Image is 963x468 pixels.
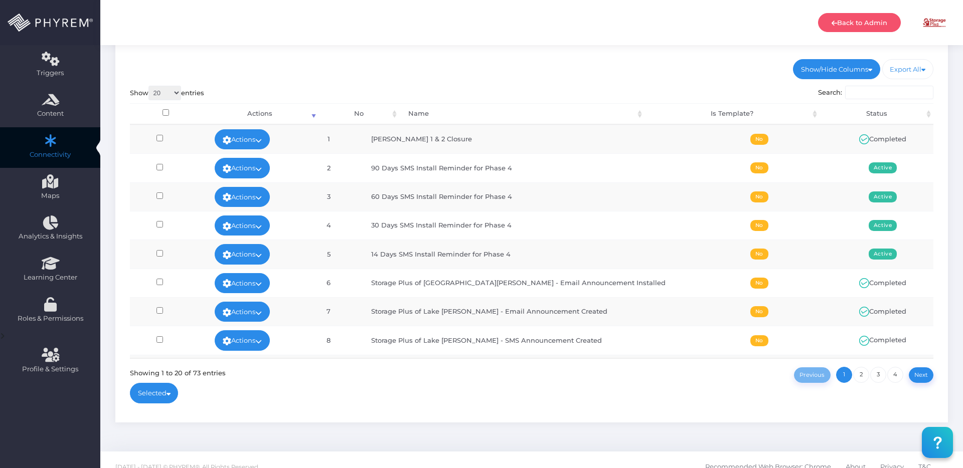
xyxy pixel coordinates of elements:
[130,383,179,403] a: Selected
[7,231,94,242] span: Analytics & Insights
[362,297,686,326] td: Storage Plus of Lake [PERSON_NAME] - Email Announcement Created
[859,336,869,346] img: ic_active.svg
[859,135,906,143] span: Completed
[845,86,933,100] input: Search:
[362,211,686,240] td: 30 Days SMS Install Reminder for Phase 4
[399,103,645,125] th: Name: activate to sort column ascending
[859,134,869,144] img: ic_active.svg
[215,129,270,149] a: Actions
[820,103,934,125] th: Status: activate to sort column ascending
[295,240,362,268] td: 5
[7,68,94,78] span: Triggers
[295,355,362,383] td: 9
[869,191,897,202] span: Active
[362,355,686,383] td: Storage Plus of Lake [PERSON_NAME] - SMS Announcement Installed
[7,150,94,160] span: Connectivity
[318,103,399,125] th: No: activate to sort column ascending
[750,249,768,260] span: No
[215,273,270,293] a: Actions
[41,191,59,201] span: Maps
[750,220,768,231] span: No
[215,330,270,350] a: Actions
[148,86,181,100] select: Showentries
[869,249,897,260] span: Active
[215,215,270,236] a: Actions
[130,365,226,378] div: Showing 1 to 20 of 73 entries
[295,182,362,211] td: 3
[909,367,934,383] a: Next
[362,269,686,297] td: Storage Plus of [GEOGRAPHIC_DATA][PERSON_NAME] - Email Announcement Installed
[295,326,362,354] td: 8
[859,307,869,317] img: ic_active.svg
[818,13,901,32] a: Back to Admin
[362,153,686,182] td: 90 Days SMS Install Reminder for Phase 4
[362,326,686,354] td: Storage Plus of Lake [PERSON_NAME] - SMS Announcement Created
[215,187,270,207] a: Actions
[750,306,768,317] span: No
[130,86,204,100] label: Show entries
[818,86,934,100] label: Search:
[750,191,768,202] span: No
[859,336,906,344] span: Completed
[215,158,270,178] a: Actions
[295,269,362,297] td: 6
[7,314,94,324] span: Roles & Permissions
[750,278,768,289] span: No
[750,134,768,145] span: No
[859,279,906,287] span: Completed
[215,302,270,322] a: Actions
[793,59,880,79] a: Show/Hide Columns
[859,307,906,315] span: Completed
[869,162,897,173] span: Active
[295,297,362,326] td: 7
[870,367,886,383] a: 3
[859,278,869,288] img: ic_active.svg
[882,59,934,79] a: Export All
[295,211,362,240] td: 4
[295,125,362,153] td: 1
[295,153,362,182] td: 2
[202,103,318,125] th: Actions
[7,109,94,119] span: Content
[750,335,768,346] span: No
[7,273,94,283] span: Learning Center
[362,182,686,211] td: 60 Days SMS Install Reminder for Phase 4
[645,103,820,125] th: Is Template?: activate to sort column ascending
[887,367,903,383] a: 4
[869,220,897,231] span: Active
[853,367,869,383] a: 2
[362,240,686,268] td: 14 Days SMS Install Reminder for Phase 4
[836,367,852,383] a: 1
[22,364,78,374] span: Profile & Settings
[750,162,768,173] span: No
[215,244,270,264] a: Actions
[362,125,686,153] td: [PERSON_NAME] 1 & 2 Closure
